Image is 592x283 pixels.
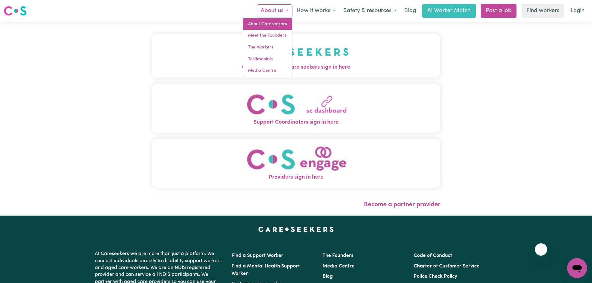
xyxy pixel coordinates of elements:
a: AI Worker Match [422,4,476,18]
a: Find workers [521,4,564,18]
a: Post a job [481,4,516,18]
iframe: Button to launch messaging window [567,258,587,278]
a: Login [567,4,588,18]
a: Media Centre [243,65,292,77]
a: Careseekers logo [4,4,27,18]
span: Care workers and care seekers sign in here [152,63,440,71]
span: Need any help? [4,4,38,9]
a: Become a partner provider [364,202,440,208]
a: Blog [401,4,420,18]
a: About Careseekers [243,18,292,30]
a: Media Centre [323,264,355,269]
a: Blog [323,274,333,279]
span: Providers sign in here [152,173,440,181]
a: Careseekers home page [258,227,334,232]
a: Testimonials [243,53,292,65]
a: Charter of Customer Service [414,264,480,269]
a: The Workers [243,42,292,53]
button: About us [257,4,292,17]
a: Meet the Founders [243,30,292,42]
button: How it works [292,4,339,17]
img: Careseekers logo [4,5,27,16]
div: About us [243,18,292,77]
iframe: Close message [535,243,547,256]
button: Support Coordinators sign in here [152,84,440,133]
a: Code of Conduct [414,253,452,258]
a: Police Check Policy [414,274,457,279]
a: Find a Support Worker [232,253,283,258]
button: Care workers and care seekers sign in here [152,34,440,78]
a: The Founders [323,253,353,258]
button: Safety & resources [339,4,401,17]
span: Support Coordinators sign in here [152,118,440,126]
a: Find a Mental Health Support Worker [232,264,300,276]
button: Providers sign in here [152,139,440,188]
